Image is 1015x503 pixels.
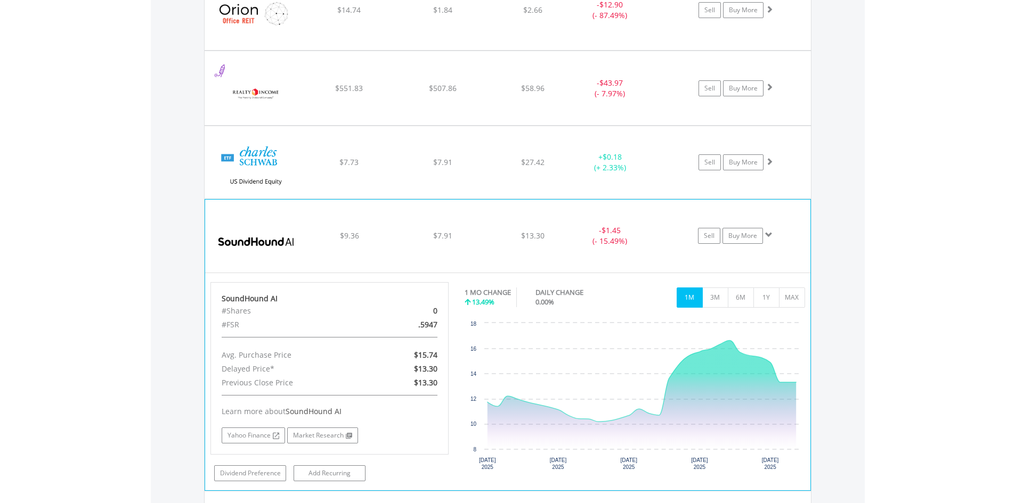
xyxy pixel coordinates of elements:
[214,304,368,318] div: #Shares
[470,346,477,352] text: 16
[550,457,567,470] text: [DATE] 2025
[294,465,366,481] a: Add Recurring
[214,465,286,481] a: Dividend Preference
[470,371,477,377] text: 14
[210,139,302,196] img: EQU.US.SCHD.png
[698,228,720,244] a: Sell
[470,396,477,402] text: 12
[535,297,554,307] span: 0.00%
[762,457,779,470] text: [DATE] 2025
[521,83,545,93] span: $58.96
[603,152,622,162] span: $0.18
[368,318,445,332] div: .5947
[339,157,359,167] span: $7.73
[521,157,545,167] span: $27.42
[433,5,452,15] span: $1.84
[340,230,359,241] span: $9.36
[779,287,805,308] button: MAX
[222,427,285,443] a: Yahoo Finance
[210,64,302,122] img: EQU.US.O.png
[570,78,651,99] div: - (- 7.97%)
[570,225,649,246] div: - (- 15.49%)
[429,83,457,93] span: $507.86
[535,287,621,298] div: DAILY CHANGE
[723,2,764,18] a: Buy More
[753,287,779,308] button: 1Y
[723,80,764,96] a: Buy More
[599,78,623,88] span: $43.97
[465,318,805,477] svg: Interactive chart
[286,406,342,416] span: SoundHound AI
[470,421,477,427] text: 10
[222,406,438,417] div: Learn more about
[677,287,703,308] button: 1M
[214,362,368,376] div: Delayed Price*
[287,427,358,443] a: Market Research
[470,321,477,327] text: 18
[433,157,452,167] span: $7.91
[414,377,437,387] span: $13.30
[214,376,368,390] div: Previous Close Price
[722,228,763,244] a: Buy More
[620,457,637,470] text: [DATE] 2025
[699,154,721,170] a: Sell
[433,230,452,241] span: $7.91
[210,213,302,269] img: EQU.US.SOUN.png
[214,348,368,362] div: Avg. Purchase Price
[465,318,805,477] div: Chart. Highcharts interactive chart.
[479,457,496,470] text: [DATE] 2025
[699,2,721,18] a: Sell
[222,293,438,304] div: SoundHound AI
[723,154,764,170] a: Buy More
[337,5,361,15] span: $14.74
[214,318,368,332] div: #FSR
[691,457,708,470] text: [DATE] 2025
[521,230,545,241] span: $13.30
[570,152,651,173] div: + (+ 2.33%)
[699,80,721,96] a: Sell
[728,287,754,308] button: 6M
[523,5,542,15] span: $2.66
[473,447,476,452] text: 8
[414,364,437,374] span: $13.30
[368,304,445,318] div: 0
[335,83,363,93] span: $551.83
[472,297,494,307] span: 13.49%
[602,225,621,235] span: $1.45
[702,287,728,308] button: 3M
[465,287,511,298] div: 1 MO CHANGE
[414,350,437,360] span: $15.74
